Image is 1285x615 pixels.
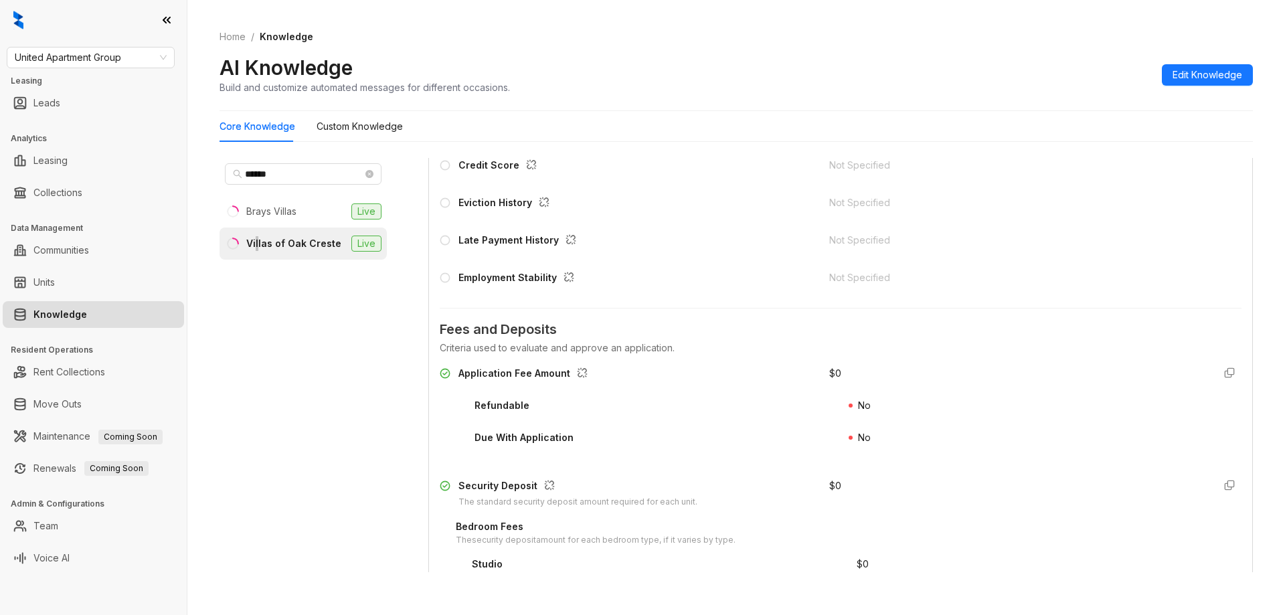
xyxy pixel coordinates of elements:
[475,398,529,413] div: Refundable
[98,430,163,444] span: Coming Soon
[458,233,582,250] div: Late Payment History
[829,366,841,381] div: $ 0
[317,119,403,134] div: Custom Knowledge
[3,391,184,418] li: Move Outs
[251,29,254,44] li: /
[456,519,736,534] div: Bedroom Fees
[3,455,184,482] li: Renewals
[829,195,1203,210] div: Not Specified
[33,455,149,482] a: RenewalsComing Soon
[472,557,503,572] div: Studio
[475,430,574,445] div: Due With Application
[3,90,184,116] li: Leads
[365,170,373,178] span: close-circle
[3,179,184,206] li: Collections
[857,557,869,572] div: $ 0
[458,496,697,509] div: The standard security deposit amount required for each unit.
[33,147,68,174] a: Leasing
[33,301,87,328] a: Knowledge
[3,545,184,572] li: Voice AI
[456,534,736,547] div: The security deposit amount for each bedroom type, if it varies by type.
[458,366,593,383] div: Application Fee Amount
[351,203,381,219] span: Live
[217,29,248,44] a: Home
[260,31,313,42] span: Knowledge
[11,133,187,145] h3: Analytics
[220,80,510,94] div: Build and customize automated messages for different occasions.
[33,90,60,116] a: Leads
[15,48,167,68] span: United Apartment Group
[458,478,697,496] div: Security Deposit
[33,359,105,385] a: Rent Collections
[246,236,341,251] div: Villas of Oak Creste
[246,204,296,219] div: Brays Villas
[33,269,55,296] a: Units
[440,319,1241,340] span: Fees and Deposits
[458,195,555,213] div: Eviction History
[3,359,184,385] li: Rent Collections
[1162,64,1253,86] button: Edit Knowledge
[33,179,82,206] a: Collections
[1173,68,1242,82] span: Edit Knowledge
[829,158,1203,173] div: Not Specified
[458,270,580,288] div: Employment Stability
[829,233,1203,248] div: Not Specified
[220,55,353,80] h2: AI Knowledge
[33,513,58,539] a: Team
[11,75,187,87] h3: Leasing
[33,237,89,264] a: Communities
[33,545,70,572] a: Voice AI
[84,461,149,476] span: Coming Soon
[3,301,184,328] li: Knowledge
[3,423,184,450] li: Maintenance
[11,222,187,234] h3: Data Management
[3,147,184,174] li: Leasing
[3,237,184,264] li: Communities
[220,119,295,134] div: Core Knowledge
[351,236,381,252] span: Live
[829,478,841,493] div: $ 0
[13,11,23,29] img: logo
[233,169,242,179] span: search
[33,391,82,418] a: Move Outs
[3,269,184,296] li: Units
[11,344,187,356] h3: Resident Operations
[11,498,187,510] h3: Admin & Configurations
[858,400,871,411] span: No
[458,158,542,175] div: Credit Score
[3,513,184,539] li: Team
[858,432,871,443] span: No
[440,341,1241,355] div: Criteria used to evaluate and approve an application.
[829,270,1203,285] div: Not Specified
